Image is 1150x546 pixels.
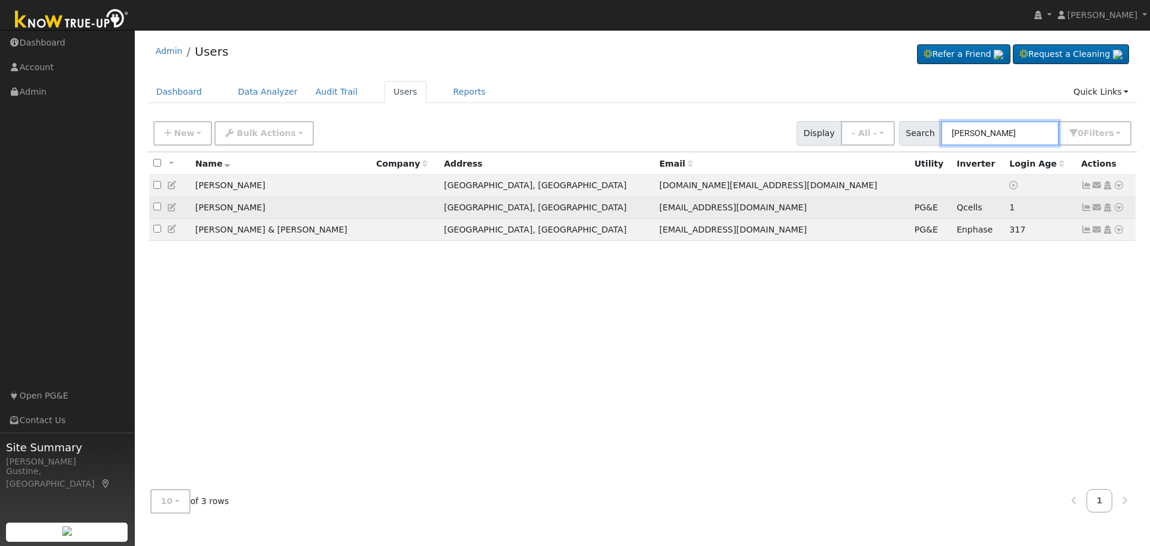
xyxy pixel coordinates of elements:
[150,489,229,514] span: of 3 rows
[167,224,178,234] a: Edit User
[195,44,228,59] a: Users
[6,465,128,490] div: Gustine, [GEOGRAPHIC_DATA]
[195,159,231,168] span: Name
[957,203,982,212] span: Qcells
[915,203,938,212] span: PG&E
[659,203,807,212] span: [EMAIL_ADDRESS][DOMAIN_NAME]
[167,203,178,212] a: Edit User
[214,121,313,146] button: Bulk Actions
[444,81,495,103] a: Reports
[1102,225,1113,234] a: Login As
[1064,81,1137,103] a: Quick Links
[191,175,372,197] td: [PERSON_NAME]
[307,81,367,103] a: Audit Trail
[191,197,372,219] td: [PERSON_NAME]
[376,159,428,168] span: Company name
[167,180,178,190] a: Edit User
[9,7,135,34] img: Know True-Up
[994,50,1003,59] img: retrieve
[941,121,1059,146] input: Search
[1092,179,1103,192] a: mirepoix.com@gmail.com
[1113,50,1122,59] img: retrieve
[915,158,949,170] div: Utility
[161,496,173,506] span: 10
[957,225,992,234] span: Enphase
[1081,225,1092,234] a: Show Graph
[229,81,307,103] a: Data Analyzer
[1113,224,1124,236] a: Other actions
[1092,224,1103,236] a: drew1luv@gmail.com
[1109,128,1113,138] span: s
[1084,128,1114,138] span: Filter
[444,158,650,170] div: Address
[1102,203,1113,212] a: Login As
[1009,225,1025,234] span: 10/08/2024 12:17:13 AM
[1009,203,1015,212] span: 08/20/2025 8:23:06 PM
[440,175,655,197] td: [GEOGRAPHIC_DATA], [GEOGRAPHIC_DATA]
[174,128,194,138] span: New
[1081,180,1092,190] a: Not connected
[153,121,213,146] button: New
[62,526,72,536] img: retrieve
[1081,158,1131,170] div: Actions
[797,121,842,146] span: Display
[440,197,655,219] td: [GEOGRAPHIC_DATA], [GEOGRAPHIC_DATA]
[156,46,183,56] a: Admin
[1102,180,1113,190] a: Login As
[1113,201,1124,214] a: Other actions
[841,121,895,146] button: - All -
[659,159,693,168] span: Email
[915,225,938,234] span: PG&E
[1087,489,1113,512] a: 1
[1009,159,1064,168] span: Days since last login
[659,225,807,234] span: [EMAIL_ADDRESS][DOMAIN_NAME]
[957,158,1001,170] div: Inverter
[150,489,190,514] button: 10
[659,180,877,190] span: [DOMAIN_NAME][EMAIL_ADDRESS][DOMAIN_NAME]
[899,121,942,146] span: Search
[385,81,426,103] a: Users
[1067,10,1137,20] span: [PERSON_NAME]
[1081,203,1092,212] a: Show Graph
[1092,201,1103,214] a: andrewhawj@gmail.com
[6,439,128,455] span: Site Summary
[6,455,128,468] div: [PERSON_NAME]
[237,128,296,138] span: Bulk Actions
[917,44,1010,65] a: Refer a Friend
[101,479,111,488] a: Map
[440,219,655,241] td: [GEOGRAPHIC_DATA], [GEOGRAPHIC_DATA]
[1058,121,1131,146] button: 0Filters
[1113,179,1124,192] a: Other actions
[191,219,372,241] td: [PERSON_NAME] & [PERSON_NAME]
[1009,180,1020,190] a: No login access
[1013,44,1129,65] a: Request a Cleaning
[147,81,211,103] a: Dashboard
